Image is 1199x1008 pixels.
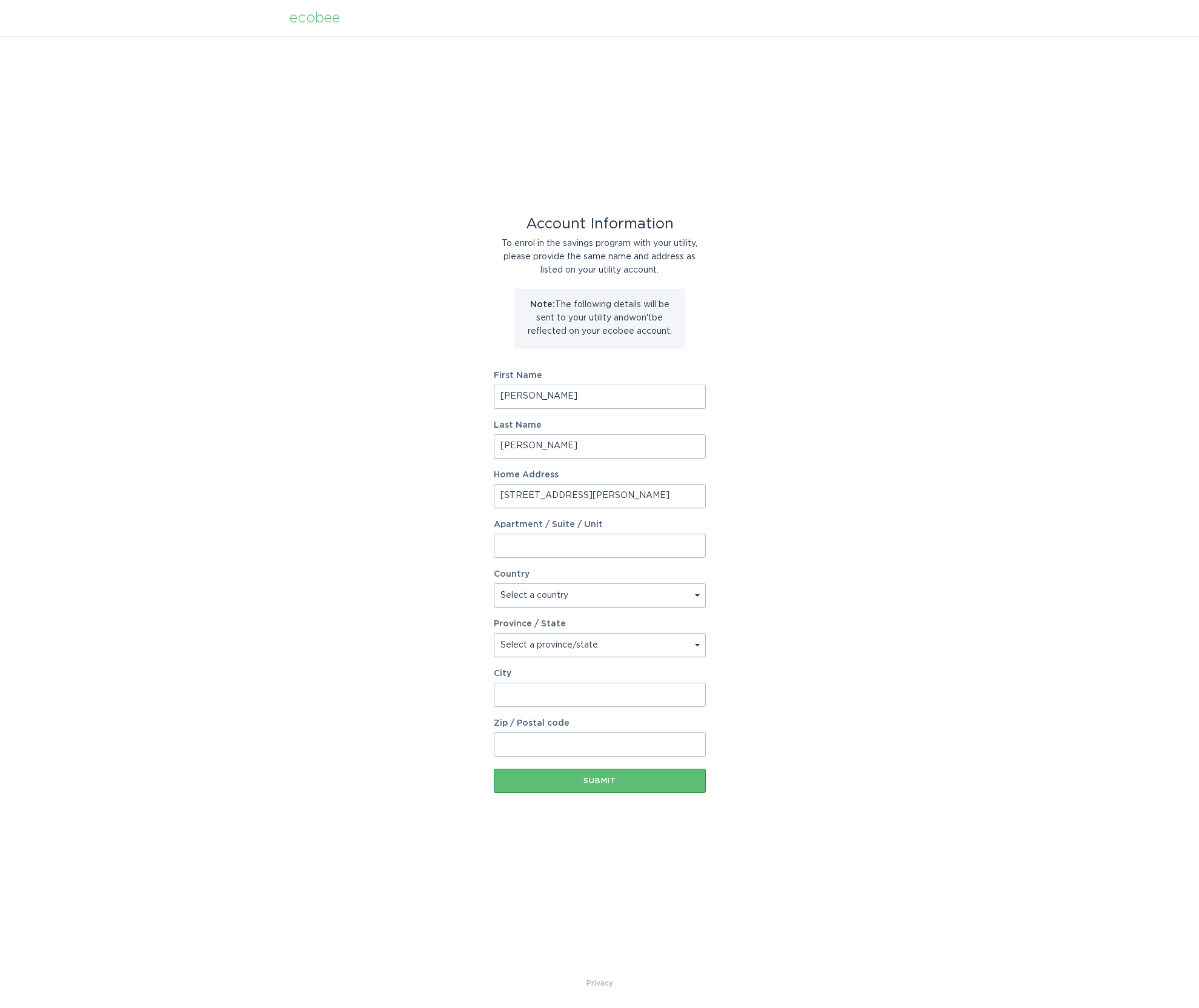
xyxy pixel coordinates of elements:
div: Account Information [494,217,706,231]
label: City [494,669,706,678]
strong: Note: [530,300,555,309]
a: Privacy Policy & Terms of Use [586,976,613,990]
label: Country [494,570,530,579]
label: First Name [494,371,706,380]
label: Apartment / Suite / Unit [494,520,706,529]
label: Home Address [494,471,706,479]
label: Last Name [494,421,706,429]
label: Zip / Postal code [494,719,706,728]
button: Submit [494,769,706,793]
label: Province / State [494,620,566,628]
p: The following details will be sent to your utility and won't be reflected on your ecobee account. [524,298,676,338]
div: ecobee [290,12,340,25]
div: Submit [500,777,700,784]
div: To enrol in the savings program with your utility, please provide the same name and address as li... [494,237,706,277]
